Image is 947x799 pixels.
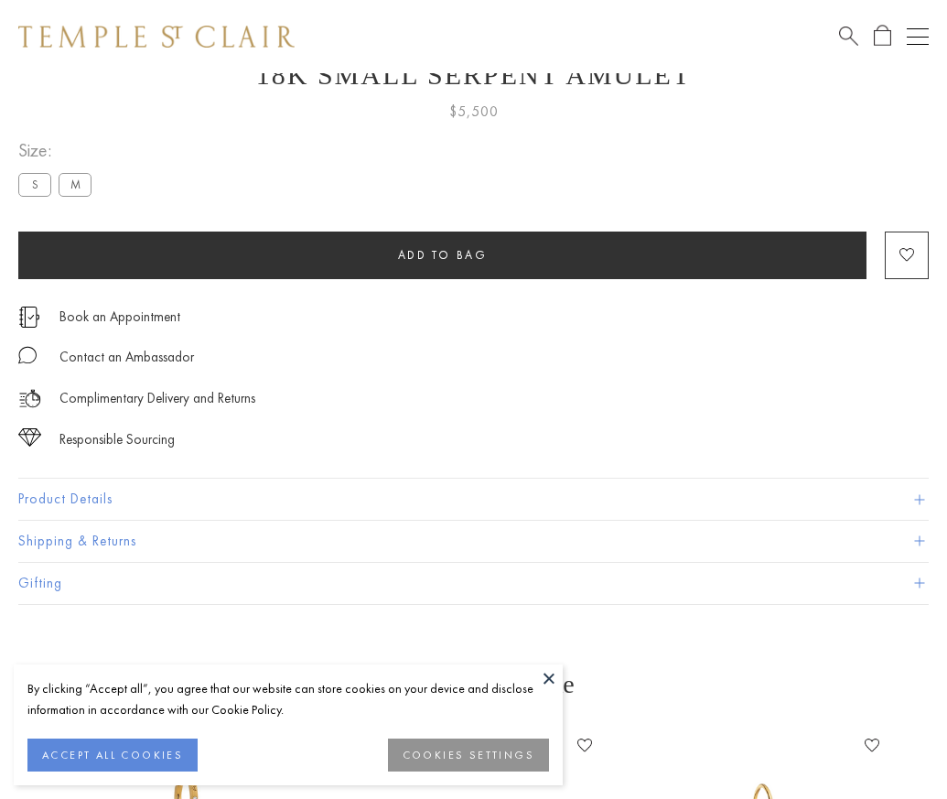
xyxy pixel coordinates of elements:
[907,26,929,48] button: Open navigation
[18,563,929,604] button: Gifting
[27,739,198,772] button: ACCEPT ALL COOKIES
[59,173,91,196] label: M
[18,307,40,328] img: icon_appointment.svg
[18,59,929,91] h1: 18K Small Serpent Amulet
[18,479,929,520] button: Product Details
[59,307,180,327] a: Book an Appointment
[18,173,51,196] label: S
[18,135,99,166] span: Size:
[18,346,37,364] img: MessageIcon-01_2.svg
[18,26,295,48] img: Temple St. Clair
[59,387,255,410] p: Complimentary Delivery and Returns
[388,739,549,772] button: COOKIES SETTINGS
[59,346,194,369] div: Contact an Ambassador
[839,25,858,48] a: Search
[27,678,549,720] div: By clicking “Accept all”, you agree that our website can store cookies on your device and disclos...
[59,428,175,451] div: Responsible Sourcing
[398,247,488,263] span: Add to bag
[874,25,891,48] a: Open Shopping Bag
[18,387,41,410] img: icon_delivery.svg
[18,428,41,447] img: icon_sourcing.svg
[18,232,866,279] button: Add to bag
[18,521,929,562] button: Shipping & Returns
[449,100,499,124] span: $5,500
